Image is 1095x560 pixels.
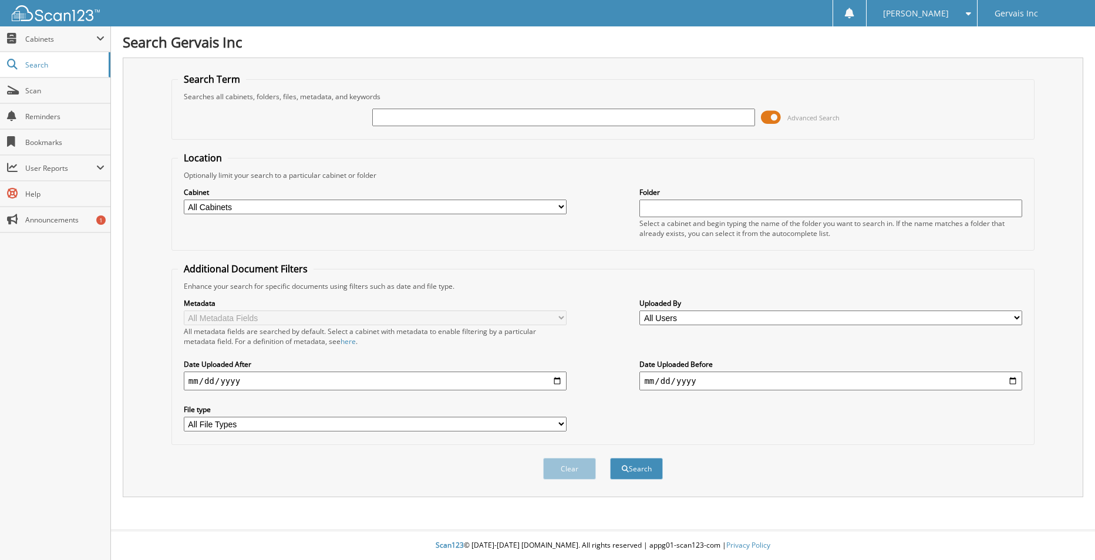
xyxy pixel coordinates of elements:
span: Advanced Search [787,113,840,122]
legend: Search Term [178,73,246,86]
div: Searches all cabinets, folders, files, metadata, and keywords [178,92,1028,102]
span: User Reports [25,163,96,173]
div: All metadata fields are searched by default. Select a cabinet with metadata to enable filtering b... [184,326,567,346]
label: Uploaded By [639,298,1022,308]
span: Search [25,60,103,70]
div: 1 [96,215,106,225]
label: Cabinet [184,187,567,197]
span: Scan [25,86,105,96]
div: Optionally limit your search to a particular cabinet or folder [178,170,1028,180]
span: Gervais Inc [995,10,1038,17]
div: © [DATE]-[DATE] [DOMAIN_NAME]. All rights reserved | appg01-scan123-com | [111,531,1095,560]
span: [PERSON_NAME] [883,10,949,17]
legend: Location [178,151,228,164]
span: Announcements [25,215,105,225]
span: Bookmarks [25,137,105,147]
span: Cabinets [25,34,96,44]
img: scan123-logo-white.svg [12,5,100,21]
span: Help [25,189,105,199]
button: Search [610,458,663,480]
input: start [184,372,567,390]
h1: Search Gervais Inc [123,32,1083,52]
span: Reminders [25,112,105,122]
span: Scan123 [436,540,464,550]
input: end [639,372,1022,390]
a: Privacy Policy [726,540,770,550]
label: Folder [639,187,1022,197]
label: Metadata [184,298,567,308]
label: File type [184,404,567,414]
a: here [341,336,356,346]
button: Clear [543,458,596,480]
label: Date Uploaded Before [639,359,1022,369]
div: Enhance your search for specific documents using filters such as date and file type. [178,281,1028,291]
legend: Additional Document Filters [178,262,314,275]
label: Date Uploaded After [184,359,567,369]
div: Select a cabinet and begin typing the name of the folder you want to search in. If the name match... [639,218,1022,238]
